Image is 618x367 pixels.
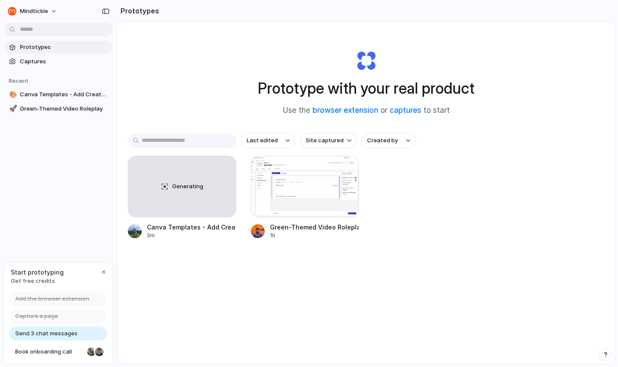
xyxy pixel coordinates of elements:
div: 🎨 [9,90,15,100]
span: Send 3 chat messages [15,329,78,338]
span: Created by [367,136,398,145]
a: Captures [4,55,113,68]
a: 🎨Canva Templates - Add Create & Import Buttons [4,88,113,101]
span: Canva Templates - Add Create & Import Buttons [20,90,109,99]
span: Recent [9,77,29,84]
span: Mindtickle [20,7,48,16]
span: Captures [20,57,109,66]
a: captures [390,106,421,115]
span: Capture a page [15,312,58,321]
span: Get free credits [11,277,64,285]
button: 🎨 [8,90,16,99]
div: 1h [270,232,359,239]
a: GeneratingCanva Templates - Add Create & Import Buttons3m [128,156,236,239]
a: Book onboarding call [9,345,107,359]
div: Canva Templates - Add Create & Import Buttons [147,223,236,232]
button: Last edited [241,133,295,148]
div: Christian Iacullo [94,347,104,357]
h1: Prototype with your real product [258,77,475,100]
span: Last edited [247,136,278,145]
button: Mindtickle [4,4,62,18]
span: Use the or to start [283,105,450,116]
button: Created by [362,133,416,148]
div: Nicole Kubica [86,347,97,357]
h2: Prototypes [117,6,159,16]
a: Prototypes [4,41,113,54]
span: Add the browser extension [15,295,89,303]
span: Prototypes [20,43,109,52]
div: Green-Themed Video Roleplay [270,223,359,232]
span: Generating [172,182,203,191]
a: 🚀Green-Themed Video Roleplay [4,102,113,115]
span: Green-Themed Video Roleplay [20,105,109,113]
span: Book onboarding call [15,347,84,356]
a: browser extension [312,106,378,115]
button: Site captured [300,133,357,148]
button: 🚀 [8,105,16,113]
div: 🚀 [9,104,15,114]
span: Site captured [306,136,344,145]
a: Green-Themed Video RoleplayGreen-Themed Video Roleplay1h [251,156,359,239]
span: Start prototyping [11,268,64,277]
div: 3m [147,232,236,239]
